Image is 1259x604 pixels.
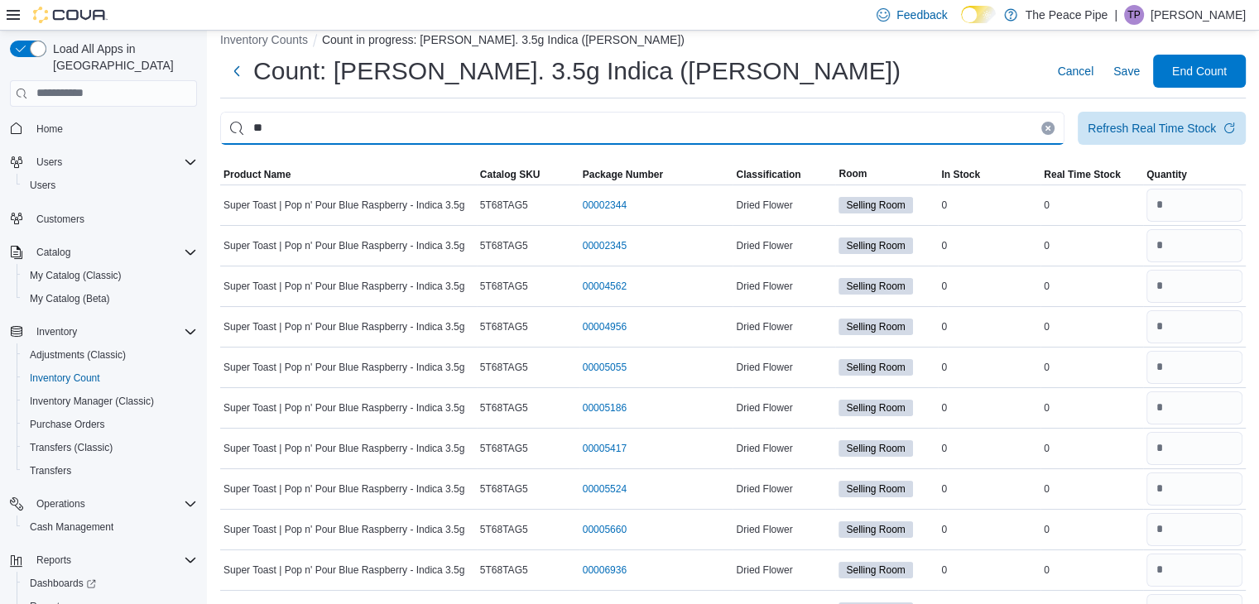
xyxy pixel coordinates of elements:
span: 5T68TAG5 [480,239,528,252]
span: Selling Room [839,400,912,416]
span: 5T68TAG5 [480,320,528,333]
img: Cova [33,7,108,23]
span: 5T68TAG5 [480,442,528,455]
button: Save [1107,55,1146,88]
span: Save [1113,63,1140,79]
span: Selling Room [839,440,912,457]
span: Super Toast | Pop n' Pour Blue Raspberry - Indica 3.5g [223,239,464,252]
span: Operations [36,497,85,511]
span: Classification [736,168,800,181]
button: Cancel [1050,55,1100,88]
span: Feedback [896,7,947,23]
button: Home [3,117,204,141]
span: Selling Room [839,521,912,538]
div: 0 [938,439,1040,458]
input: Dark Mode [961,6,996,23]
span: My Catalog (Beta) [23,289,197,309]
div: 0 [1040,520,1143,539]
span: Inventory [36,325,77,338]
span: Selling Room [839,319,912,335]
span: Dashboards [30,577,96,590]
span: 5T68TAG5 [480,280,528,293]
button: Users [30,152,69,172]
span: Selling Room [846,198,905,213]
span: My Catalog (Classic) [23,266,197,285]
button: Real Time Stock [1040,165,1143,185]
div: 0 [938,236,1040,256]
button: Inventory Count [17,367,204,390]
a: Purchase Orders [23,415,112,434]
div: 0 [938,317,1040,337]
span: Transfers (Classic) [30,441,113,454]
span: 5T68TAG5 [480,563,528,577]
a: Adjustments (Classic) [23,345,132,365]
span: Dried Flower [736,320,792,333]
a: Home [30,119,70,139]
button: Clear input [1041,122,1055,135]
div: Refresh Real Time Stock [1088,120,1216,137]
a: 00004956 [583,320,627,333]
span: 5T68TAG5 [480,401,528,415]
button: Package Number [579,165,733,185]
button: In Stock [938,165,1040,185]
span: Adjustments (Classic) [30,348,126,362]
a: 00005055 [583,361,627,374]
div: 0 [938,357,1040,377]
span: Dried Flower [736,239,792,252]
span: Dried Flower [736,361,792,374]
button: Inventory Counts [220,33,308,46]
span: Reports [30,550,197,570]
button: Quantity [1143,165,1246,185]
span: Super Toast | Pop n' Pour Blue Raspberry - Indica 3.5g [223,361,464,374]
span: Package Number [583,168,663,181]
span: Users [23,175,197,195]
span: Selling Room [839,481,912,497]
span: Super Toast | Pop n' Pour Blue Raspberry - Indica 3.5g [223,523,464,536]
span: Dried Flower [736,442,792,455]
div: 0 [938,195,1040,215]
a: 00002345 [583,239,627,252]
span: Catalog SKU [480,168,541,181]
span: Dried Flower [736,482,792,496]
button: Users [3,151,204,174]
div: 0 [1040,195,1143,215]
span: Customers [36,213,84,226]
span: Dark Mode [961,23,962,24]
p: The Peace Pipe [1026,5,1108,25]
span: My Catalog (Beta) [30,292,110,305]
span: Dashboards [23,573,197,593]
div: 0 [938,560,1040,580]
span: Selling Room [846,319,905,334]
span: 5T68TAG5 [480,482,528,496]
span: Selling Room [839,278,912,295]
input: This is a search bar. After typing your query, hit enter to filter the results lower in the page. [220,112,1064,145]
span: Selling Room [846,400,905,415]
nav: An example of EuiBreadcrumbs [220,31,1246,51]
button: Transfers [17,459,204,482]
button: Catalog [3,241,204,264]
a: 00005524 [583,482,627,496]
button: Catalog SKU [477,165,579,185]
a: 00004562 [583,280,627,293]
span: Selling Room [839,562,912,578]
span: Selling Room [846,482,905,496]
span: End Count [1172,63,1227,79]
span: Real Time Stock [1044,168,1120,181]
button: Operations [3,492,204,515]
div: 0 [1040,398,1143,418]
div: 0 [1040,560,1143,580]
span: Inventory [30,322,197,342]
span: Dried Flower [736,523,792,536]
span: My Catalog (Classic) [30,269,122,282]
span: Purchase Orders [23,415,197,434]
button: Operations [30,494,92,514]
span: Super Toast | Pop n' Pour Blue Raspberry - Indica 3.5g [223,401,464,415]
div: 0 [1040,236,1143,256]
span: 5T68TAG5 [480,199,528,212]
div: 0 [1040,357,1143,377]
span: Home [30,118,197,139]
a: My Catalog (Beta) [23,289,117,309]
span: Home [36,122,63,136]
span: TP [1127,5,1140,25]
span: Transfers [23,461,197,481]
